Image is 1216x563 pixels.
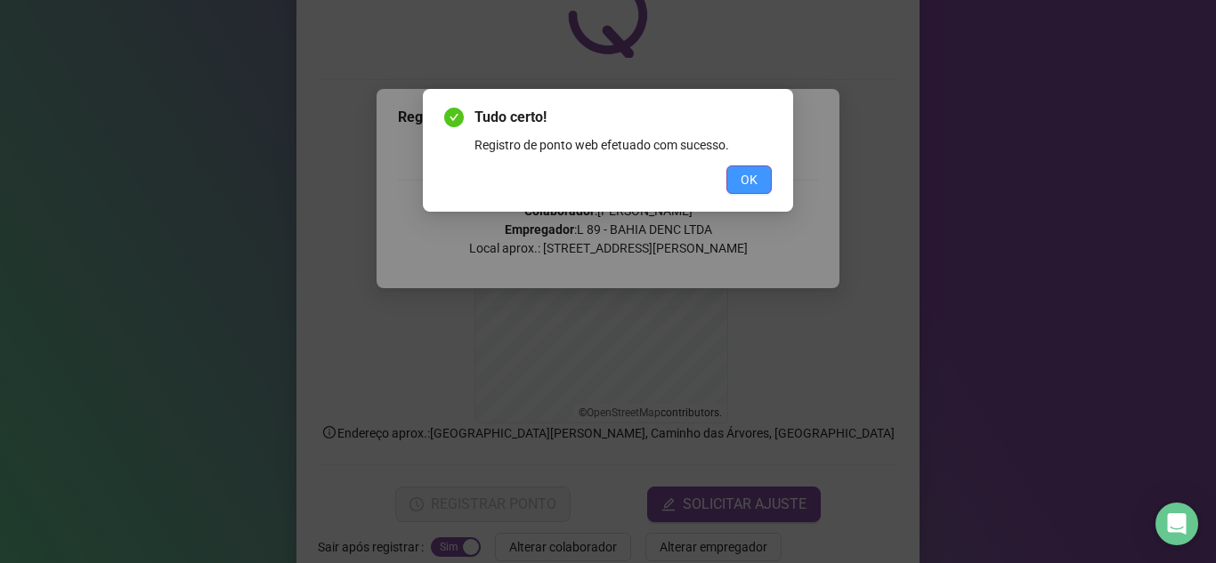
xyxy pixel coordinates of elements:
[444,108,464,127] span: check-circle
[1155,503,1198,545] div: Open Intercom Messenger
[726,165,772,194] button: OK
[741,170,758,189] span: OK
[474,107,772,128] span: Tudo certo!
[474,135,772,155] div: Registro de ponto web efetuado com sucesso.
